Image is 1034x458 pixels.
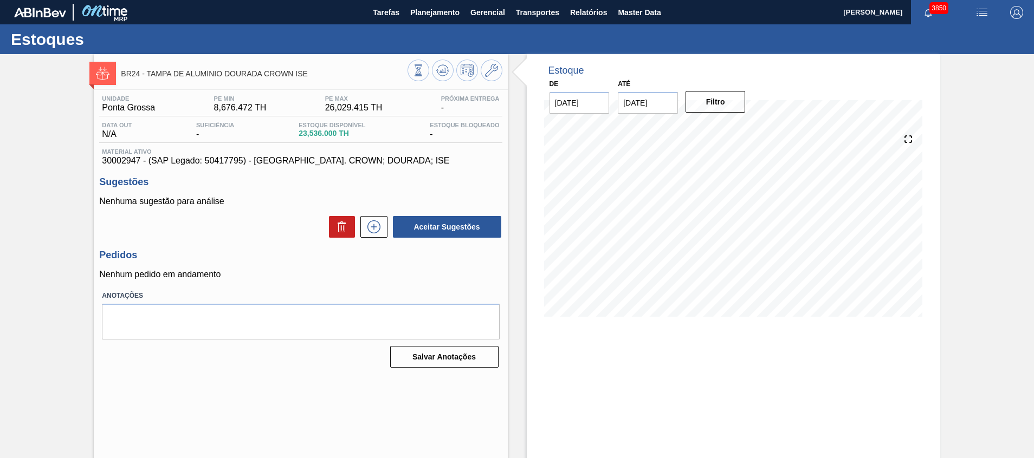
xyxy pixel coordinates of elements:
span: 23,536.000 TH [299,129,365,138]
h3: Sugestões [99,176,502,188]
button: Visão Geral dos Estoques [408,60,429,81]
span: Relatórios [570,6,607,19]
span: Estoque Bloqueado [430,122,499,128]
span: BR24 - TAMPA DE ALUMÍNIO DOURADA CROWN ISE [121,70,407,78]
span: PE MAX [325,95,383,102]
span: Transportes [516,6,559,19]
img: userActions [975,6,988,19]
span: PE MIN [214,95,267,102]
button: Programar Estoque [456,60,478,81]
div: N/A [99,122,134,139]
span: Tarefas [373,6,399,19]
div: Excluir Sugestões [324,216,355,238]
button: Atualizar Gráfico [432,60,454,81]
span: 3850 [929,2,948,14]
button: Filtro [686,91,746,113]
p: Nenhum pedido em andamento [99,270,502,279]
div: Estoque [548,65,584,76]
span: Data out [102,122,132,128]
input: dd/mm/yyyy [618,92,678,114]
img: Ícone [96,67,109,80]
img: TNhmsLtSVTkK8tSr43FrP2fwEKptu5GPRR3wAAAABJRU5ErkJggg== [14,8,66,17]
h1: Estoques [11,33,203,45]
img: Logout [1010,6,1023,19]
span: Estoque Disponível [299,122,365,128]
input: dd/mm/yyyy [550,92,610,114]
span: 26,029.415 TH [325,103,383,113]
div: - [438,95,502,113]
span: Próxima Entrega [441,95,500,102]
span: Suficiência [196,122,234,128]
button: Aceitar Sugestões [393,216,501,238]
span: Material ativo [102,148,499,155]
div: - [193,122,237,139]
label: Anotações [102,288,499,304]
span: Ponta Grossa [102,103,155,113]
div: Aceitar Sugestões [387,215,502,239]
span: 30002947 - (SAP Legado: 50417795) - [GEOGRAPHIC_DATA]. CROWN; DOURADA; ISE [102,156,499,166]
label: Até [618,80,630,88]
label: De [550,80,559,88]
span: Planejamento [410,6,460,19]
button: Salvar Anotações [390,346,499,368]
h3: Pedidos [99,250,502,261]
span: Unidade [102,95,155,102]
p: Nenhuma sugestão para análise [99,197,502,206]
button: Ir ao Master Data / Geral [481,60,502,81]
div: - [427,122,502,139]
span: Gerencial [470,6,505,19]
span: 8,676.472 TH [214,103,267,113]
div: Nova sugestão [355,216,387,238]
span: Master Data [618,6,661,19]
button: Notificações [911,5,946,20]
